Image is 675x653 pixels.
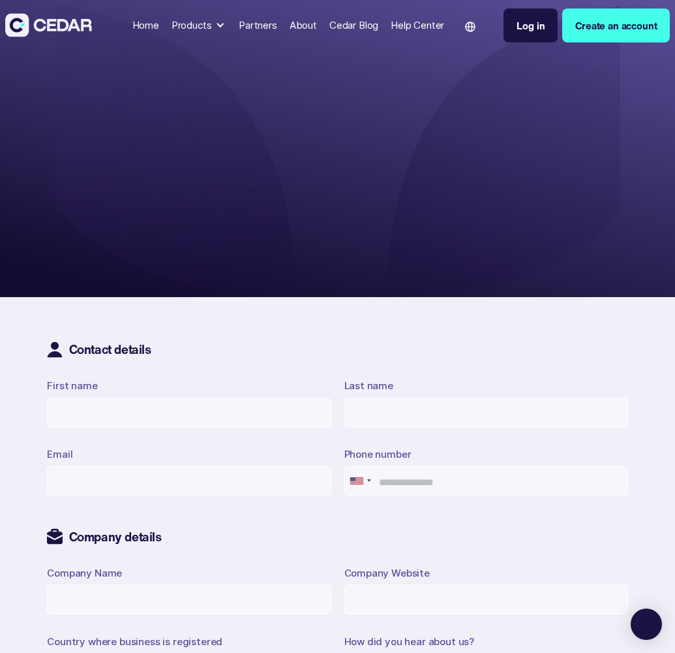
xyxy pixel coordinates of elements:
[63,530,161,545] h2: Company details
[562,8,670,43] a: Create an account
[47,449,72,461] label: Email
[47,567,122,580] label: Company Name
[234,12,282,40] a: Partners
[132,18,159,33] div: Home
[284,12,322,40] a: About
[345,467,375,495] div: United States: +1
[344,636,475,648] label: How did you hear about us?
[166,13,232,38] div: Products
[329,18,378,33] div: Cedar Blog
[386,12,449,40] a: Help Center
[503,8,558,43] a: Log in
[239,18,277,33] div: Partners
[47,380,97,392] label: First name
[631,609,662,640] div: Open Intercom Messenger
[127,12,164,40] a: Home
[517,18,545,33] div: Log in
[465,22,475,32] img: world icon
[344,567,430,580] label: Company Website
[391,18,444,33] div: Help Center
[63,342,151,357] h2: Contact details
[324,12,383,40] a: Cedar Blog
[344,449,412,461] label: Phone number
[290,18,317,33] div: About
[47,636,222,648] label: Country where business is registered
[344,380,394,392] label: Last name
[172,18,212,33] div: Products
